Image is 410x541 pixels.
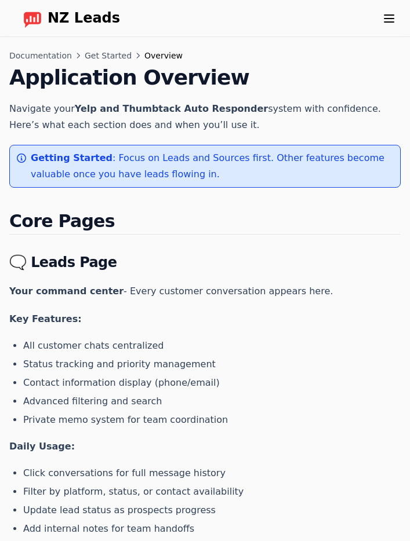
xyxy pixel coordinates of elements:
a: Home page [14,9,120,28]
li: Contact information display (phone/email) [23,376,401,390]
li: All customer chats centralized [23,339,401,353]
p: - Every customer conversation appears here. [9,283,401,299]
strong: Yelp and Thumbtack Auto Responder [75,103,268,114]
button: Menu [382,12,396,25]
li: Click conversations for full message history [23,466,401,480]
h3: 🗨️ Leads Page [9,253,401,272]
span: Overview [144,50,183,61]
span: NZ Leads [48,10,120,27]
li: Status tracking and priority management [23,357,401,371]
strong: Daily Usage: [9,441,75,452]
p: : Focus on Leads and Sources first. Other features become valuable once you have leads flowing in. [31,150,391,182]
a: Get Started [85,50,132,61]
li: Advanced filtering and search [23,394,401,408]
img: logo [23,9,42,28]
a: Documentation [9,50,72,61]
strong: Getting Started [31,152,113,163]
strong: Your command center [9,286,124,297]
li: Private memo system for team coordination [23,413,401,427]
h2: Core Pages [9,211,401,235]
li: Add internal notes for team handoffs [23,522,401,536]
li: Update lead status as prospects progress [23,503,401,517]
p: Navigate your system with confidence. Here’s what each section does and when you’ll use it. [9,101,401,133]
li: Filter by platform, status, or contact availability [23,485,401,499]
strong: Key Features: [9,313,82,324]
h1: Application Overview [9,66,401,89]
